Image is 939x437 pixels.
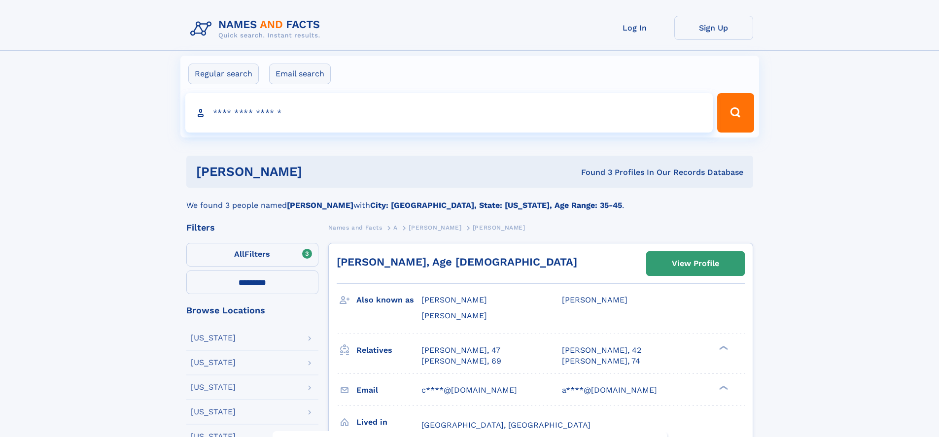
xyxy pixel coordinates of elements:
span: [PERSON_NAME] [421,295,487,304]
a: [PERSON_NAME], 47 [421,345,500,356]
div: View Profile [672,252,719,275]
div: ❯ [717,384,729,391]
h3: Relatives [356,342,421,359]
span: [GEOGRAPHIC_DATA], [GEOGRAPHIC_DATA] [421,420,591,430]
img: Logo Names and Facts [186,16,328,42]
b: City: [GEOGRAPHIC_DATA], State: [US_STATE], Age Range: 35-45 [370,201,622,210]
h1: [PERSON_NAME] [196,166,442,178]
span: [PERSON_NAME] [409,224,461,231]
a: View Profile [647,252,744,275]
b: [PERSON_NAME] [287,201,353,210]
a: [PERSON_NAME], 69 [421,356,501,367]
span: [PERSON_NAME] [562,295,627,304]
div: [US_STATE] [191,408,236,416]
div: [US_STATE] [191,334,236,342]
a: [PERSON_NAME], 74 [562,356,640,367]
a: A [393,221,398,234]
span: A [393,224,398,231]
div: Browse Locations [186,306,318,315]
h3: Email [356,382,421,399]
div: [US_STATE] [191,359,236,367]
label: Regular search [188,64,259,84]
a: Names and Facts [328,221,383,234]
div: We found 3 people named with . [186,188,753,211]
div: Filters [186,223,318,232]
label: Filters [186,243,318,267]
span: [PERSON_NAME] [421,311,487,320]
a: Sign Up [674,16,753,40]
input: search input [185,93,713,133]
a: Log In [595,16,674,40]
span: All [234,249,244,259]
div: ❯ [717,344,729,351]
a: [PERSON_NAME], 42 [562,345,641,356]
a: [PERSON_NAME], Age [DEMOGRAPHIC_DATA] [337,256,577,268]
label: Email search [269,64,331,84]
a: [PERSON_NAME] [409,221,461,234]
h3: Lived in [356,414,421,431]
button: Search Button [717,93,754,133]
div: [US_STATE] [191,383,236,391]
h3: Also known as [356,292,421,308]
div: Found 3 Profiles In Our Records Database [442,167,743,178]
span: [PERSON_NAME] [473,224,525,231]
